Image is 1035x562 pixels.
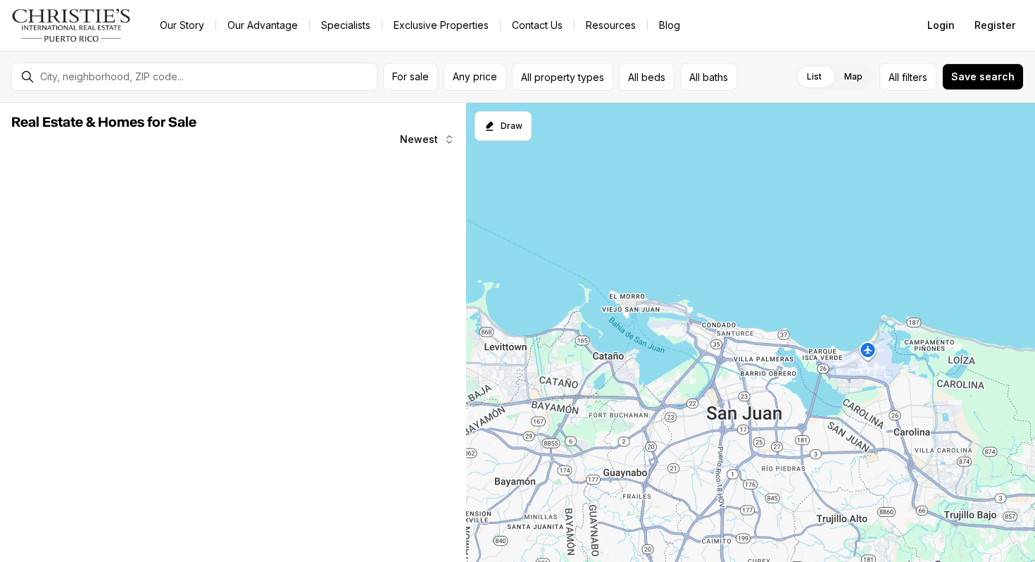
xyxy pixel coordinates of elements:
[11,115,196,130] span: Real Estate & Homes for Sale
[680,63,737,91] button: All baths
[942,63,1024,90] button: Save search
[648,15,691,35] a: Blog
[392,71,429,82] span: For sale
[575,15,647,35] a: Resources
[512,63,613,91] button: All property types
[383,63,438,91] button: For sale
[382,15,500,35] a: Exclusive Properties
[966,11,1024,39] button: Register
[927,20,955,31] span: Login
[11,8,132,42] img: logo
[951,71,1015,82] span: Save search
[391,125,463,154] button: Newest
[453,71,497,82] span: Any price
[619,63,675,91] button: All beds
[919,11,963,39] button: Login
[889,70,899,85] span: All
[833,64,874,89] label: Map
[149,15,215,35] a: Our Story
[501,15,574,35] button: Contact Us
[444,63,506,91] button: Any price
[310,15,382,35] a: Specialists
[216,15,309,35] a: Our Advantage
[879,63,936,91] button: Allfilters
[796,64,833,89] label: List
[974,20,1015,31] span: Register
[475,111,532,141] button: Start drawing
[400,134,438,145] span: Newest
[902,70,927,85] span: filters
